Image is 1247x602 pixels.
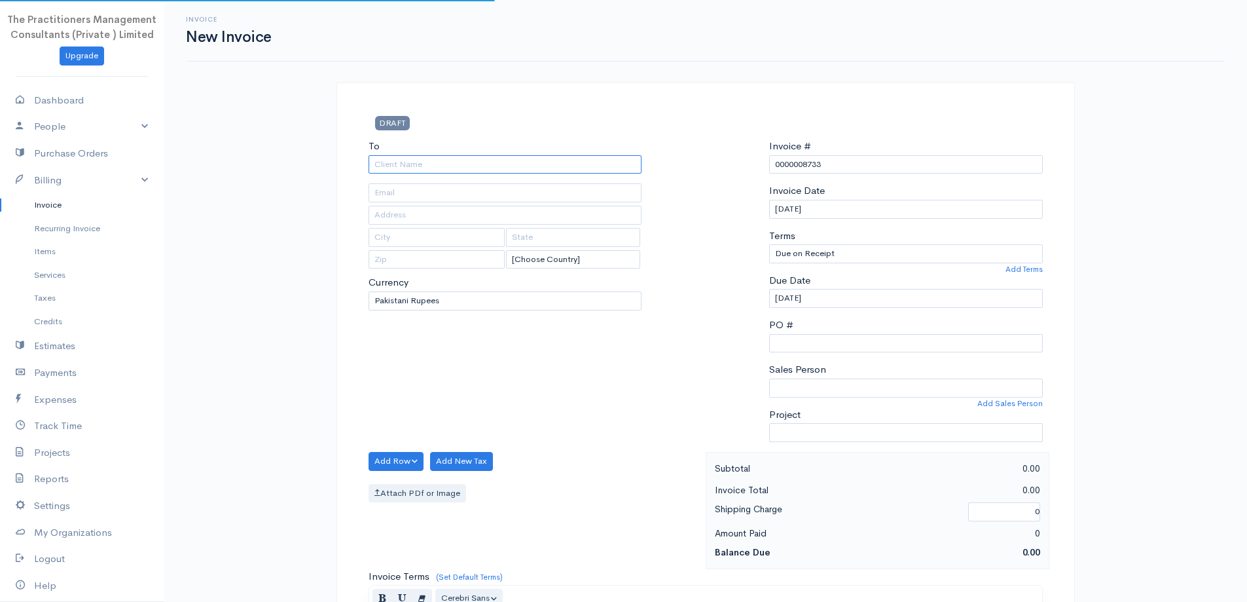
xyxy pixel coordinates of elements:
label: Invoice # [769,139,811,154]
div: 0.00 [877,482,1047,499]
div: 0 [877,525,1047,542]
label: Currency [369,275,408,290]
div: Shipping Charge [708,501,962,523]
input: dd-mm-yyyy [769,289,1043,308]
div: Invoice Total [708,482,878,499]
label: PO # [769,318,793,333]
label: To [369,139,380,154]
button: Add Row [369,452,424,471]
a: Add Sales Person [977,398,1043,409]
a: Upgrade [60,47,104,66]
div: Amount Paid [708,525,878,542]
span: DRAFT [375,116,410,130]
label: Invoice Terms [369,569,429,584]
div: Subtotal [708,461,878,477]
input: Address [369,206,642,225]
input: State [506,228,640,247]
input: Client Name [369,155,642,174]
h1: New Invoice [186,29,272,45]
a: Add Terms [1005,263,1043,275]
label: Terms [769,229,795,244]
button: Add New Tax [430,452,493,471]
input: City [369,228,505,247]
label: Attach PDf or Image [369,484,466,503]
h6: Invoice [186,16,272,23]
div: 0.00 [877,461,1047,477]
span: The Practitioners Management Consultants (Private ) Limited [7,13,156,41]
label: Invoice Date [769,183,825,198]
input: Zip [369,250,505,269]
label: Sales Person [769,362,826,377]
input: Email [369,183,642,202]
span: 0.00 [1022,546,1040,558]
input: dd-mm-yyyy [769,200,1043,219]
a: (Set Default Terms) [436,572,503,582]
label: Due Date [769,273,810,288]
label: Project [769,407,801,423]
strong: Balance Due [715,546,770,558]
